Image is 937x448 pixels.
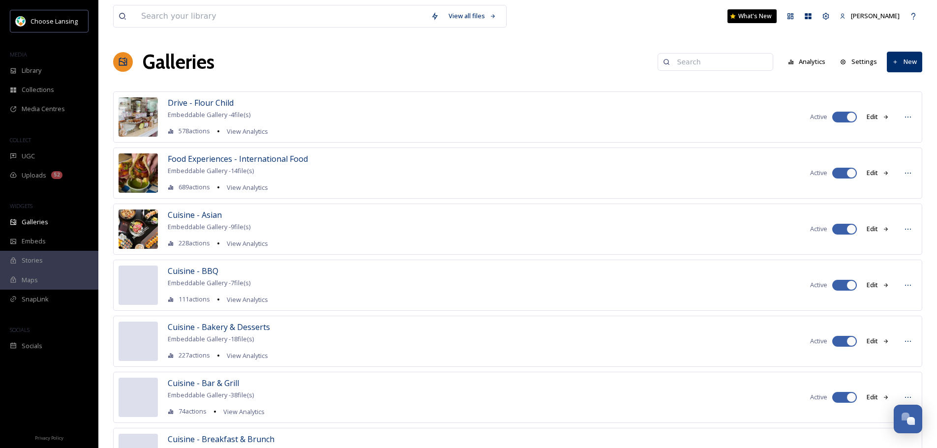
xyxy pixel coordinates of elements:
[16,16,26,26] img: logo.jpeg
[179,182,210,192] span: 689 actions
[168,153,308,164] span: Food Experiences - International Food
[22,85,54,94] span: Collections
[22,256,43,265] span: Stories
[783,52,831,71] button: Analytics
[222,294,268,305] a: View Analytics
[136,5,426,27] input: Search your library
[168,378,239,388] span: Cuisine - Bar & Grill
[22,104,65,114] span: Media Centres
[227,295,268,304] span: View Analytics
[51,171,62,179] div: 52
[168,322,270,332] span: Cuisine - Bakery & Desserts
[168,222,250,231] span: Embeddable Gallery - 9 file(s)
[119,378,158,417] img: 5c04e403-5e39-458e-88c6-eb4e06f7bc52.jpg
[22,217,48,227] span: Galleries
[168,390,254,399] span: Embeddable Gallery - 38 file(s)
[179,351,210,360] span: 227 actions
[10,326,30,333] span: SOCIALS
[119,209,158,249] img: 64309746-7e62-485d-a096-eeecd8486ddc.jpg
[10,136,31,144] span: COLLECT
[227,239,268,248] span: View Analytics
[168,209,222,220] span: Cuisine - Asian
[222,350,268,361] a: View Analytics
[179,239,210,248] span: 228 actions
[22,341,42,351] span: Socials
[168,434,274,445] span: Cuisine - Breakfast & Brunch
[227,127,268,136] span: View Analytics
[887,52,922,72] button: New
[810,336,827,346] span: Active
[168,266,218,276] span: Cuisine - BBQ
[862,275,894,295] button: Edit
[862,331,894,351] button: Edit
[727,9,777,23] a: What's New
[22,151,35,161] span: UGC
[168,334,254,343] span: Embeddable Gallery - 18 file(s)
[222,125,268,137] a: View Analytics
[835,52,887,71] a: Settings
[168,278,250,287] span: Embeddable Gallery - 7 file(s)
[22,237,46,246] span: Embeds
[672,52,768,72] input: Search
[851,11,900,20] span: [PERSON_NAME]
[22,275,38,285] span: Maps
[143,47,214,77] a: Galleries
[168,110,250,119] span: Embeddable Gallery - 4 file(s)
[862,388,894,407] button: Edit
[218,406,265,418] a: View Analytics
[810,392,827,402] span: Active
[810,224,827,234] span: Active
[10,202,32,209] span: WIDGETS
[835,52,882,71] button: Settings
[835,6,905,26] a: [PERSON_NAME]
[22,66,41,75] span: Library
[168,166,254,175] span: Embeddable Gallery - 14 file(s)
[168,97,234,108] span: Drive - Flour Child
[119,266,158,305] img: d1799639-65f9-46e8-b2fc-524b573a2a98.jpg
[22,171,46,180] span: Uploads
[227,183,268,192] span: View Analytics
[810,280,827,290] span: Active
[894,405,922,433] button: Open Chat
[862,107,894,126] button: Edit
[119,153,158,193] img: cecbb798-a18b-4d0c-9a8f-474797b97dd4.jpg
[783,52,836,71] a: Analytics
[35,435,63,441] span: Privacy Policy
[179,407,207,416] span: 74 actions
[223,407,265,416] span: View Analytics
[35,431,63,443] a: Privacy Policy
[227,351,268,360] span: View Analytics
[222,181,268,193] a: View Analytics
[22,295,49,304] span: SnapLink
[179,295,210,304] span: 111 actions
[444,6,501,26] a: View all files
[222,238,268,249] a: View Analytics
[10,51,27,58] span: MEDIA
[862,219,894,239] button: Edit
[30,17,78,26] span: Choose Lansing
[179,126,210,136] span: 578 actions
[810,112,827,121] span: Active
[810,168,827,178] span: Active
[119,97,158,137] img: a67a5d78-8d6e-4623-aafa-37796b7563c3.jpg
[862,163,894,182] button: Edit
[119,322,158,361] img: 93ed070b-00fa-463a-a3f5-a08e5ee959b7.jpg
